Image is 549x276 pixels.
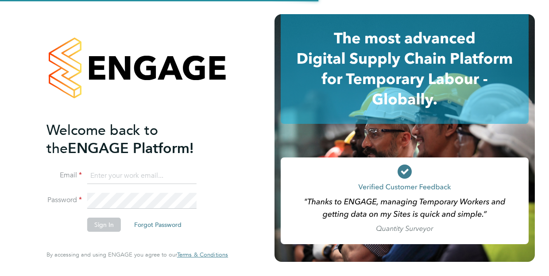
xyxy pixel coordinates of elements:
[87,218,121,232] button: Sign In
[46,195,82,205] label: Password
[127,218,189,232] button: Forgot Password
[46,171,82,180] label: Email
[177,251,228,258] a: Terms & Conditions
[46,122,158,157] span: Welcome back to the
[87,168,197,184] input: Enter your work email...
[177,251,228,258] span: Terms & Conditions
[46,121,219,157] h2: ENGAGE Platform!
[46,251,228,258] span: By accessing and using ENGAGE you agree to our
